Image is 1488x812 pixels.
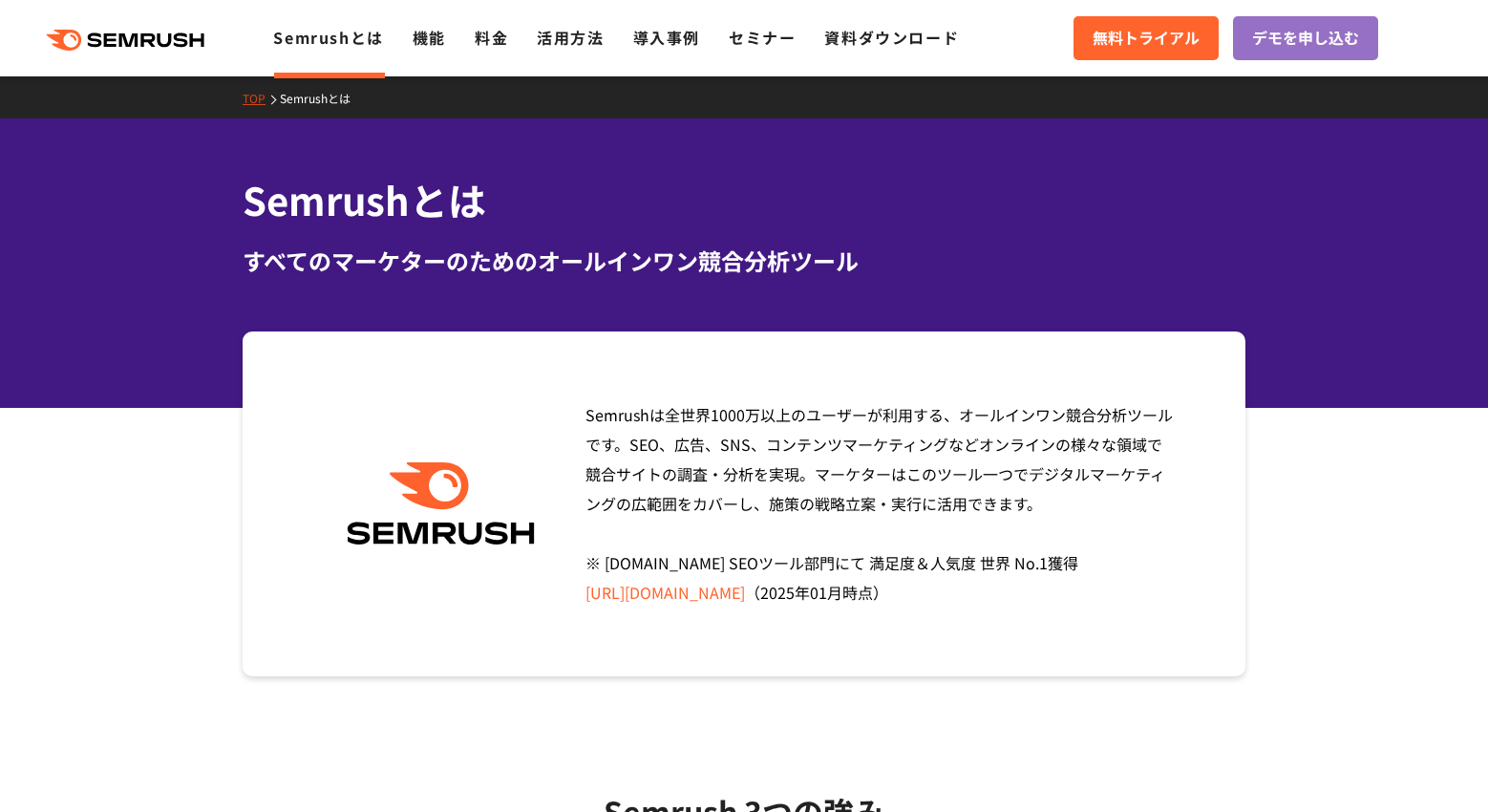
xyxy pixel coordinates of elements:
a: Semrushとは [273,26,383,49]
span: 無料トライアル [1093,26,1200,51]
a: 資料ダウンロード [824,26,959,49]
img: Semrush [337,462,544,545]
a: 導入事例 [633,26,700,49]
a: TOP [243,90,280,106]
a: デモを申し込む [1233,16,1378,60]
a: [URL][DOMAIN_NAME] [585,581,745,604]
a: 無料トライアル [1073,16,1219,60]
h1: Semrushとは [243,172,1245,228]
div: すべてのマーケターのためのオールインワン競合分析ツール [243,244,1245,278]
a: 活用方法 [537,26,604,49]
a: 料金 [475,26,508,49]
a: 機能 [413,26,446,49]
span: デモを申し込む [1252,26,1359,51]
span: Semrushは全世界1000万以上のユーザーが利用する、オールインワン競合分析ツールです。SEO、広告、SNS、コンテンツマーケティングなどオンラインの様々な領域で競合サイトの調査・分析を実現... [585,403,1173,604]
a: Semrushとは [280,90,365,106]
a: セミナー [729,26,796,49]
